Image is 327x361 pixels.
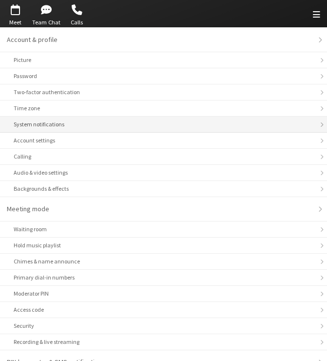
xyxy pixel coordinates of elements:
[63,18,91,27] span: Calls
[32,18,60,27] span: Team Chat
[1,18,29,27] span: Meet
[14,321,313,330] div: Security
[14,104,313,113] div: Time zone
[7,35,313,45] div: Account & profile
[14,184,313,193] div: Backgrounds & effects
[14,338,313,346] div: Recording & live streaming
[14,56,313,64] div: Picture
[14,241,313,250] div: Hold music playlist
[14,257,313,266] div: Chimes & name announce
[14,88,313,97] div: Two-factor authentication
[14,289,313,298] div: Moderator PIN
[14,136,313,145] div: Account settings
[14,305,313,314] div: Access code
[14,72,313,80] div: Password
[14,168,313,177] div: Audio & video settings
[14,120,313,129] div: System notifications
[14,273,313,282] div: Primary dial-in numbers
[14,152,313,161] div: Calling
[14,225,313,234] div: Waiting room
[7,204,313,214] div: Meeting mode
